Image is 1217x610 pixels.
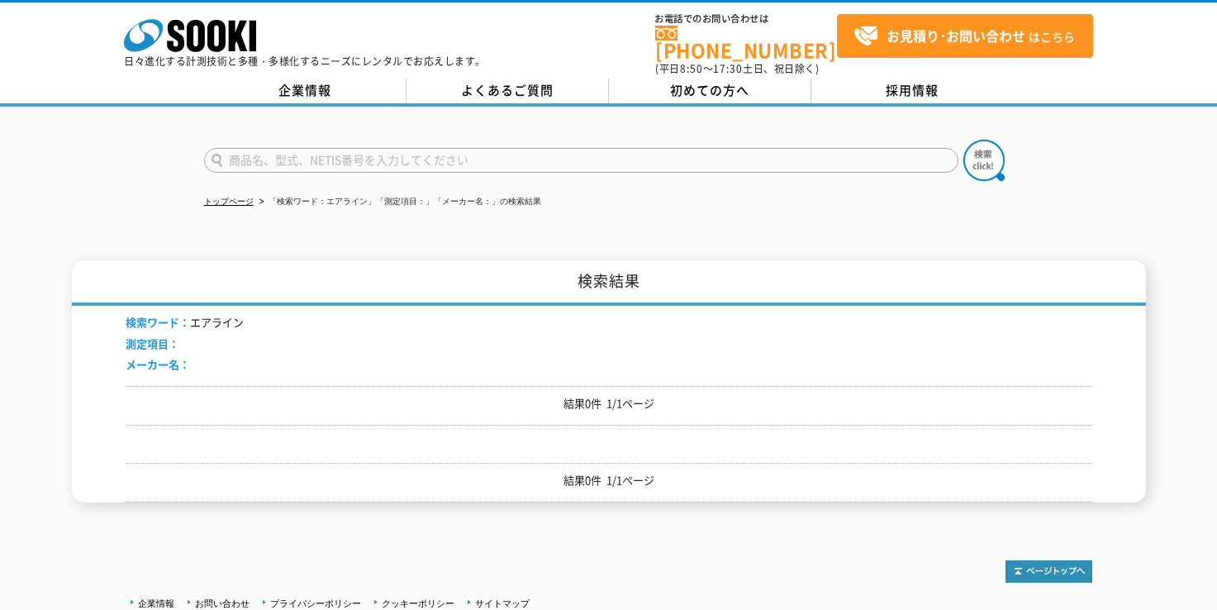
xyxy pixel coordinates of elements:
a: お問い合わせ [195,598,250,608]
a: 初めての方へ [609,79,811,103]
a: [PHONE_NUMBER] [655,26,837,60]
a: サイトマップ [475,598,530,608]
a: よくあるご質問 [406,79,609,103]
p: 結果0件 1/1ページ [126,395,1092,412]
p: 結果0件 1/1ページ [126,472,1092,489]
a: 採用情報 [811,79,1014,103]
li: エアライン [126,314,244,331]
a: お見積り･お問い合わせはこちら [837,14,1093,58]
span: はこちら [853,24,1075,49]
li: 「検索ワード：エアライン」「測定項目：」「メーカー名：」の検索結果 [256,193,541,211]
a: トップページ [204,197,254,206]
img: btn_search.png [963,140,1005,181]
h1: 検索結果 [72,260,1146,306]
span: 17:30 [713,61,743,76]
a: 企業情報 [138,598,174,608]
p: 日々進化する計測技術と多種・多様化するニーズにレンタルでお応えします。 [124,56,486,66]
input: 商品名、型式、NETIS番号を入力してください [204,148,958,173]
a: 企業情報 [204,79,406,103]
span: 検索ワード： [126,314,190,330]
span: 測定項目： [126,336,179,351]
img: トップページへ [1005,560,1092,583]
span: メーカー名： [126,356,190,372]
span: (平日 ～ 土日、祝日除く) [655,61,819,76]
strong: お見積り･お問い合わせ [887,26,1025,45]
a: クッキーポリシー [382,598,454,608]
span: 初めての方へ [670,81,749,99]
span: お電話でのお問い合わせは [655,14,837,24]
a: プライバシーポリシー [270,598,361,608]
span: 8:50 [680,61,703,76]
